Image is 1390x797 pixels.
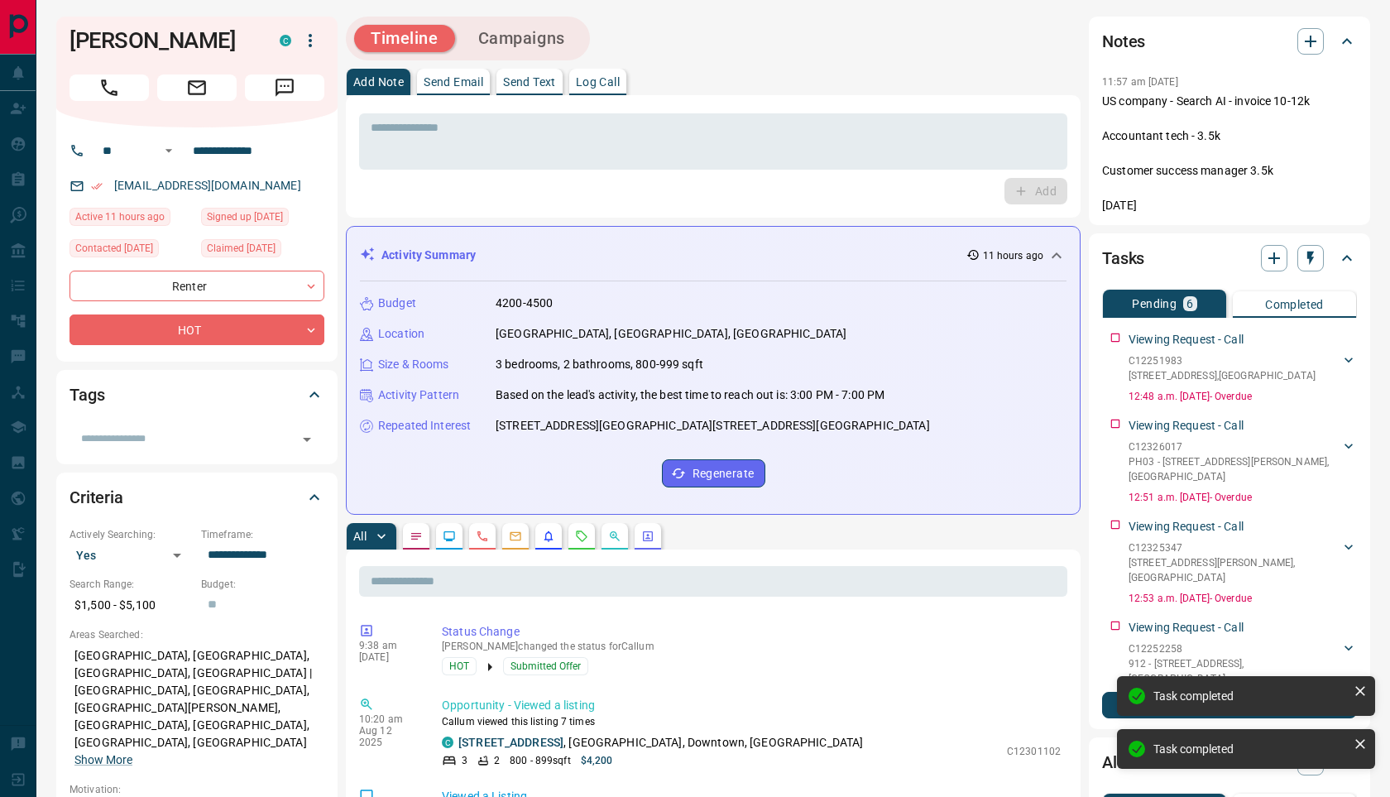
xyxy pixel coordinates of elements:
[542,530,555,543] svg: Listing Alerts
[458,736,563,749] a: [STREET_ADDRESS]
[69,642,324,774] p: [GEOGRAPHIC_DATA], [GEOGRAPHIC_DATA], [GEOGRAPHIC_DATA], [GEOGRAPHIC_DATA] | [GEOGRAPHIC_DATA], [...
[1129,656,1340,686] p: 912 - [STREET_ADDRESS] , [GEOGRAPHIC_DATA]
[442,737,453,748] div: condos.ca
[359,725,417,748] p: Aug 12 2025
[69,27,255,54] h1: [PERSON_NAME]
[353,531,367,542] p: All
[1265,299,1324,310] p: Completed
[442,714,1061,729] p: Callum viewed this listing 7 times
[69,782,324,797] p: Motivation:
[378,325,424,343] p: Location
[1129,490,1357,505] p: 12:51 a.m. [DATE] - Overdue
[69,592,193,619] p: $1,500 - $5,100
[510,658,581,675] span: Submitted Offer
[359,713,417,725] p: 10:20 am
[1132,298,1177,310] p: Pending
[442,697,1061,714] p: Opportunity - Viewed a listing
[353,76,404,88] p: Add Note
[1129,353,1316,368] p: C12251983
[1102,28,1145,55] h2: Notes
[91,180,103,192] svg: Email Verified
[378,356,449,373] p: Size & Rooms
[1102,238,1357,278] div: Tasks
[201,527,324,542] p: Timeframe:
[69,74,149,101] span: Call
[1129,436,1357,487] div: C12326017PH03 - [STREET_ADDRESS][PERSON_NAME],[GEOGRAPHIC_DATA]
[509,530,522,543] svg: Emails
[201,239,324,262] div: Wed Aug 06 2025
[458,734,863,751] p: , [GEOGRAPHIC_DATA], Downtown, [GEOGRAPHIC_DATA]
[280,35,291,46] div: condos.ca
[496,295,553,312] p: 4200-4500
[410,530,423,543] svg: Notes
[1102,22,1357,61] div: Notes
[494,753,500,768] p: 2
[576,76,620,88] p: Log Call
[114,179,301,192] a: [EMAIL_ADDRESS][DOMAIN_NAME]
[608,530,621,543] svg: Opportunities
[69,208,193,231] div: Tue Aug 12 2025
[378,417,471,435] p: Repeated Interest
[462,25,582,52] button: Campaigns
[245,74,324,101] span: Message
[581,753,613,768] p: $4,200
[575,530,588,543] svg: Requests
[360,240,1066,271] div: Activity Summary11 hours ago
[201,208,324,231] div: Sat Jul 12 2025
[69,375,324,415] div: Tags
[983,248,1043,263] p: 11 hours ago
[295,428,319,451] button: Open
[74,751,132,769] button: Show More
[442,623,1061,641] p: Status Change
[1129,591,1357,606] p: 12:53 a.m. [DATE] - Overdue
[1129,619,1244,636] p: Viewing Request - Call
[496,356,703,373] p: 3 bedrooms, 2 bathrooms, 800-999 sqft
[1129,555,1340,585] p: [STREET_ADDRESS][PERSON_NAME] , [GEOGRAPHIC_DATA]
[462,753,467,768] p: 3
[496,417,930,435] p: [STREET_ADDRESS][GEOGRAPHIC_DATA][STREET_ADDRESS][GEOGRAPHIC_DATA]
[424,76,483,88] p: Send Email
[69,484,123,511] h2: Criteria
[1129,641,1340,656] p: C12252258
[1129,454,1340,484] p: PH03 - [STREET_ADDRESS][PERSON_NAME] , [GEOGRAPHIC_DATA]
[69,314,324,345] div: HOT
[69,239,193,262] div: Thu Aug 07 2025
[378,386,459,404] p: Activity Pattern
[1102,742,1357,782] div: Alerts
[359,651,417,663] p: [DATE]
[1129,331,1244,348] p: Viewing Request - Call
[159,141,179,161] button: Open
[1102,76,1178,88] p: 11:57 am [DATE]
[496,386,884,404] p: Based on the lead's activity, the best time to reach out is: 3:00 PM - 7:00 PM
[207,209,283,225] span: Signed up [DATE]
[69,382,104,408] h2: Tags
[1129,638,1357,689] div: C12252258912 - [STREET_ADDRESS],[GEOGRAPHIC_DATA]
[1129,537,1357,588] div: C12325347[STREET_ADDRESS][PERSON_NAME],[GEOGRAPHIC_DATA]
[1129,389,1357,404] p: 12:48 a.m. [DATE] - Overdue
[442,641,1061,652] p: [PERSON_NAME] changed the status for Callum
[1129,439,1340,454] p: C12326017
[69,478,324,517] div: Criteria
[1153,742,1347,756] div: Task completed
[1102,749,1145,775] h2: Alerts
[1186,298,1193,310] p: 6
[1102,93,1357,214] p: US company - Search AI - invoice 10-12k Accountant tech - 3.5k Customer success manager 3.5k [DATE]
[69,627,324,642] p: Areas Searched:
[1102,692,1357,718] button: New Task
[503,76,556,88] p: Send Text
[75,240,153,257] span: Contacted [DATE]
[359,640,417,651] p: 9:38 am
[207,240,276,257] span: Claimed [DATE]
[1129,417,1244,435] p: Viewing Request - Call
[1129,350,1357,386] div: C12251983[STREET_ADDRESS],[GEOGRAPHIC_DATA]
[449,658,469,675] span: HOT
[662,459,765,487] button: Regenerate
[354,25,455,52] button: Timeline
[443,530,456,543] svg: Lead Browsing Activity
[641,530,654,543] svg: Agent Actions
[1129,368,1316,383] p: [STREET_ADDRESS] , [GEOGRAPHIC_DATA]
[201,577,324,592] p: Budget:
[378,295,416,312] p: Budget
[1129,518,1244,535] p: Viewing Request - Call
[476,530,489,543] svg: Calls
